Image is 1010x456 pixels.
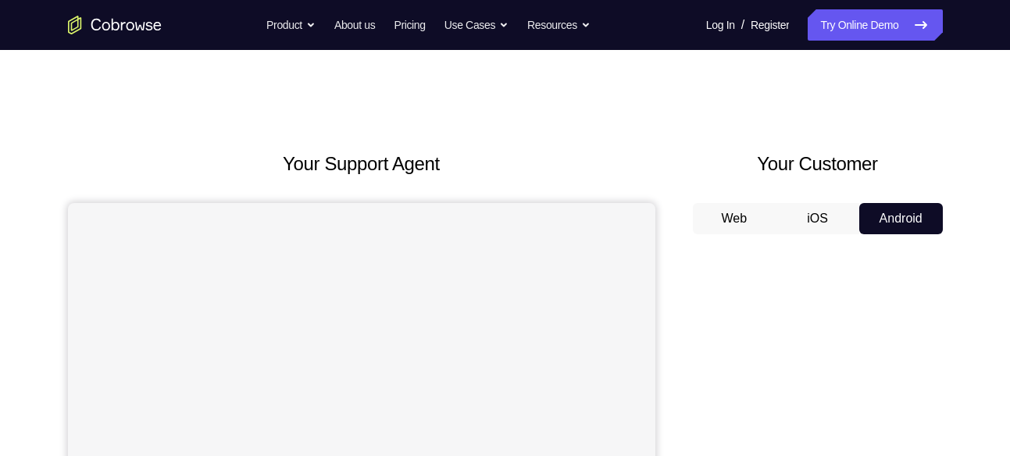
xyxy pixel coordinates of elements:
a: About us [334,9,375,41]
h2: Your Support Agent [68,150,655,178]
a: Go to the home page [68,16,162,34]
a: Log In [706,9,735,41]
button: iOS [776,203,859,234]
a: Try Online Demo [808,9,942,41]
button: Use Cases [444,9,509,41]
button: Web [693,203,776,234]
a: Pricing [394,9,425,41]
button: Android [859,203,943,234]
span: / [741,16,744,34]
a: Register [751,9,789,41]
button: Resources [527,9,591,41]
h2: Your Customer [693,150,943,178]
button: Product [266,9,316,41]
